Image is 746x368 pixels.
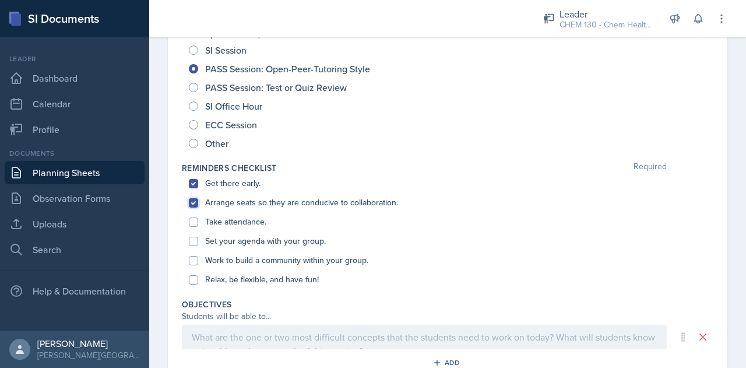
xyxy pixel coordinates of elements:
a: Profile [5,118,145,141]
a: Observation Forms [5,187,145,210]
span: SI Office Hour [205,100,262,112]
div: Leader [559,7,653,21]
span: PASS Session: Open-Peer-Tutoring Style [205,63,370,75]
div: [PERSON_NAME] [37,338,140,349]
a: Planning Sheets [5,161,145,184]
div: CHEM 130 - Chem Health Sciences / Fall 2025 [559,19,653,31]
span: Required [634,162,667,174]
a: Uploads [5,212,145,236]
label: Relax, be flexible, and have fun! [205,274,319,286]
div: Add [435,358,460,367]
label: Arrange seats so they are conducive to collaboration. [205,197,398,209]
label: Take attendance. [205,216,266,228]
div: [PERSON_NAME][GEOGRAPHIC_DATA] [37,349,140,361]
label: Set your agenda with your group. [205,235,326,247]
span: PASS Session: Test or Quiz Review [205,82,347,93]
a: Calendar [5,92,145,115]
div: Leader [5,54,145,64]
div: Documents [5,148,145,159]
label: Objectives [182,299,232,310]
div: Help & Documentation [5,279,145,303]
span: ECC Session [205,119,257,131]
div: Students will be able to... [182,310,667,323]
label: Work to build a community within your group. [205,254,368,267]
span: Other [205,138,228,149]
label: Get there early. [205,177,261,190]
span: SI Session [205,44,247,56]
a: Dashboard [5,66,145,90]
label: Reminders Checklist [182,162,277,174]
a: Search [5,238,145,261]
